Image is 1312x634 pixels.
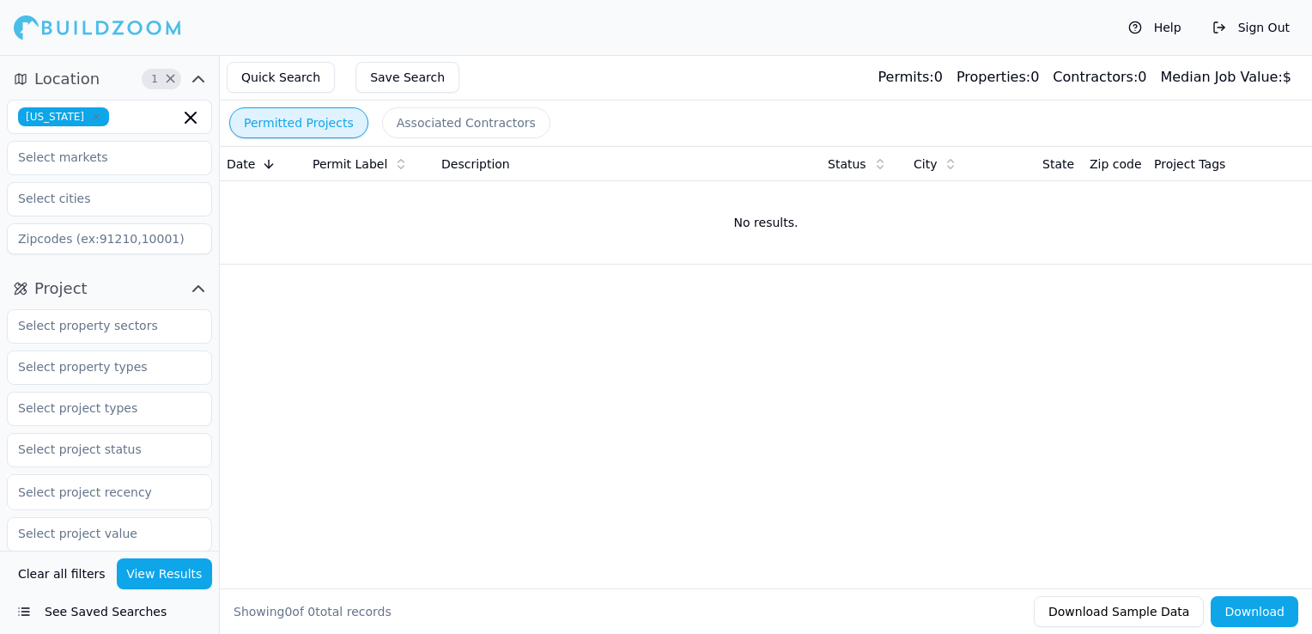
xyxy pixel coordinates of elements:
[8,142,190,173] input: Select markets
[914,155,937,173] span: City
[8,393,190,424] input: Select project types
[8,183,190,214] input: Select cities
[1053,67,1146,88] div: 0
[34,277,88,301] span: Project
[8,351,190,382] input: Select property types
[957,67,1039,88] div: 0
[1211,596,1298,627] button: Download
[227,155,255,173] span: Date
[7,596,212,627] button: See Saved Searches
[957,69,1030,85] span: Properties:
[146,70,163,88] span: 1
[1090,155,1142,173] span: Zip code
[1034,596,1204,627] button: Download Sample Data
[164,75,177,83] span: Clear Location filters
[34,67,100,91] span: Location
[227,62,335,93] button: Quick Search
[8,434,190,465] input: Select project status
[7,65,212,93] button: Location1Clear Location filters
[1204,14,1298,41] button: Sign Out
[7,223,212,254] input: Zipcodes (ex:91210,10001)
[117,558,213,589] button: View Results
[18,107,109,126] span: [US_STATE]
[7,275,212,302] button: Project
[878,69,933,85] span: Permits:
[313,155,387,173] span: Permit Label
[441,155,510,173] span: Description
[8,310,190,341] input: Select property sectors
[1053,69,1138,85] span: Contractors:
[1160,69,1282,85] span: Median Job Value:
[828,155,866,173] span: Status
[1160,67,1291,88] div: $
[355,62,459,93] button: Save Search
[234,603,392,620] div: Showing of total records
[382,107,550,138] button: Associated Contractors
[307,605,315,619] span: 0
[14,558,110,589] button: Clear all filters
[284,605,292,619] span: 0
[1154,155,1225,173] span: Project Tags
[220,181,1312,264] td: No results.
[878,67,942,88] div: 0
[229,107,368,138] button: Permitted Projects
[1042,155,1074,173] span: State
[1120,14,1190,41] button: Help
[8,518,190,549] input: Select project value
